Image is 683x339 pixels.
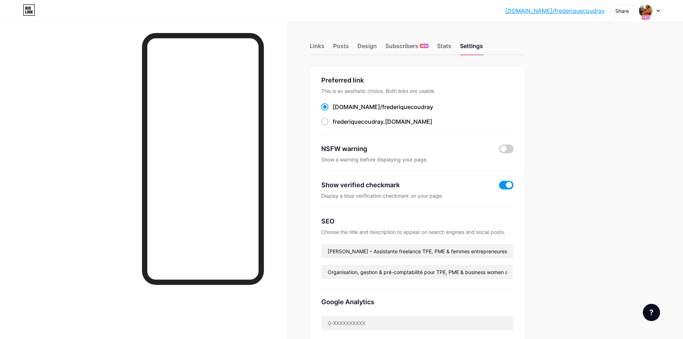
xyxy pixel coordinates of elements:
[321,193,513,199] div: Display a blue verification checkmark on your page.
[333,42,349,55] div: Posts
[421,44,428,48] span: NEW
[357,42,377,55] div: Design
[333,117,432,126] div: .[DOMAIN_NAME]
[437,42,451,55] div: Stats
[639,4,653,18] img: frederiquecoudray
[333,103,433,111] div: [DOMAIN_NAME]/
[322,244,513,258] input: Title
[321,180,400,190] div: Show verified checkmark
[321,88,513,94] div: This is an aesthetic choice. Both links are usable.
[505,6,605,15] a: [DOMAIN_NAME]/frederiquecoudray
[322,316,513,330] input: G-XXXXXXXXXX
[382,103,433,110] span: frederiquecoudray
[321,216,513,226] div: SEO
[321,156,513,163] div: Show a warning before displaying your page.
[333,118,383,125] span: frederiquecoudray
[322,265,513,279] input: Description (max 160 chars)
[321,144,489,154] div: NSFW warning
[321,229,513,235] div: Choose the title and description to appear on search engines and social posts.
[310,42,324,55] div: Links
[460,42,483,55] div: Settings
[615,7,629,15] div: Share
[321,297,513,307] div: Google Analytics
[321,75,513,85] div: Preferred link
[385,42,428,55] div: Subscribers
